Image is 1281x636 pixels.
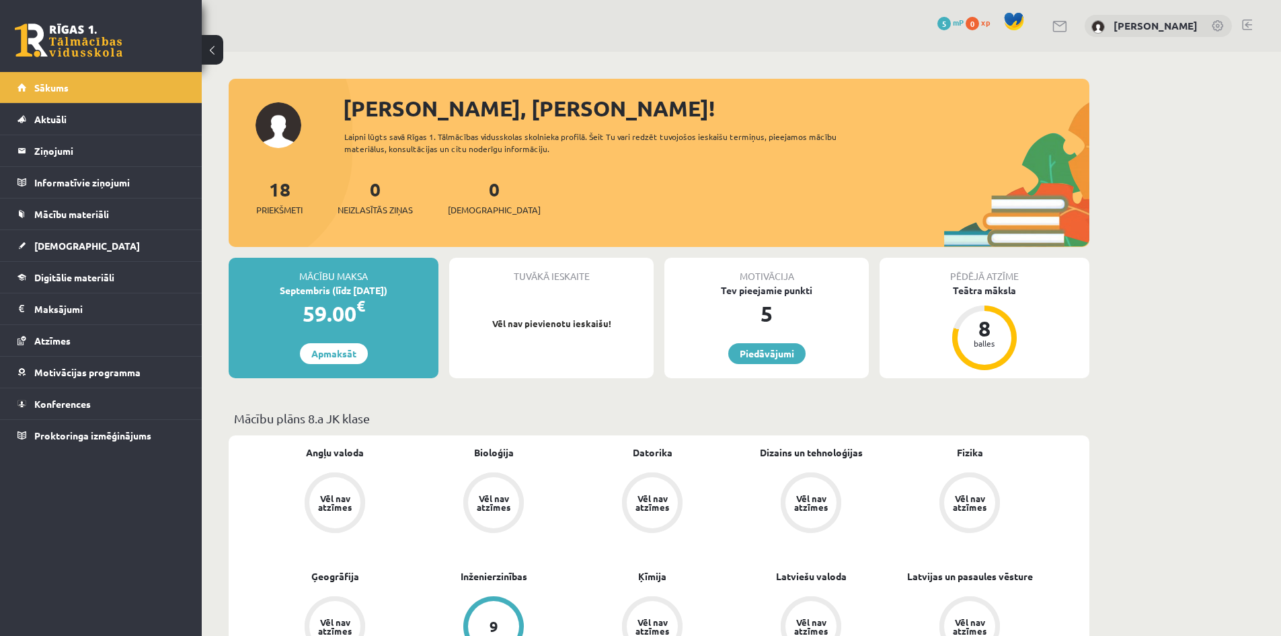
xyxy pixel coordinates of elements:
[343,92,1089,125] div: [PERSON_NAME], [PERSON_NAME]!
[638,569,666,584] a: Ķīmija
[664,283,869,297] div: Tev pieejamie punkti
[306,446,364,460] a: Angļu valoda
[34,293,185,324] legend: Maksājumi
[316,494,354,511] div: Vēl nav atzīmes
[34,271,114,283] span: Digitālie materiāli
[449,258,654,283] div: Tuvākā ieskaite
[792,618,830,635] div: Vēl nav atzīmes
[633,618,671,635] div: Vēl nav atzīmes
[907,569,1033,584] a: Latvijas un pasaules vēsture
[760,446,863,460] a: Dizains un tehnoloģijas
[573,472,732,536] a: Vēl nav atzīmes
[953,17,964,28] span: mP
[17,135,185,166] a: Ziņojumi
[880,283,1089,372] a: Teātra māksla 8 balles
[448,177,541,217] a: 0[DEMOGRAPHIC_DATA]
[981,17,990,28] span: xp
[966,17,997,28] a: 0 xp
[951,618,988,635] div: Vēl nav atzīmes
[234,409,1084,427] p: Mācību plāns 8.a JK klase
[461,569,527,584] a: Inženierzinības
[414,472,573,536] a: Vēl nav atzīmes
[311,569,359,584] a: Ģeogrāfija
[448,203,541,217] span: [DEMOGRAPHIC_DATA]
[316,618,354,635] div: Vēl nav atzīmes
[17,388,185,419] a: Konferences
[34,334,71,347] span: Atzīmes
[229,258,438,283] div: Mācību maksa
[964,339,1005,347] div: balles
[256,177,303,217] a: 18Priekšmeti
[338,203,413,217] span: Neizlasītās ziņas
[633,446,672,460] a: Datorika
[338,177,413,217] a: 0Neizlasītās ziņas
[664,258,869,283] div: Motivācija
[34,366,141,378] span: Motivācijas programma
[34,113,67,125] span: Aktuāli
[34,135,185,166] legend: Ziņojumi
[880,258,1089,283] div: Pēdējā atzīme
[728,343,806,364] a: Piedāvājumi
[17,293,185,324] a: Maksājumi
[15,24,122,57] a: Rīgas 1. Tālmācības vidusskola
[229,283,438,297] div: Septembris (līdz [DATE])
[1091,20,1105,34] img: Margarita Borsa
[34,167,185,198] legend: Informatīvie ziņojumi
[964,318,1005,339] div: 8
[256,472,414,536] a: Vēl nav atzīmes
[880,283,1089,297] div: Teātra māksla
[344,131,861,155] div: Laipni lūgts savā Rīgas 1. Tālmācības vidusskolas skolnieka profilā. Šeit Tu vari redzēt tuvojošo...
[34,398,91,410] span: Konferences
[474,446,514,460] a: Bioloģija
[776,569,847,584] a: Latviešu valoda
[34,208,109,220] span: Mācību materiāli
[17,357,185,388] a: Motivācijas programma
[633,494,671,511] div: Vēl nav atzīmes
[937,17,951,30] span: 5
[17,167,185,198] a: Informatīvie ziņojumi
[664,297,869,330] div: 5
[937,17,964,28] a: 5 mP
[300,343,368,364] a: Apmaksāt
[456,317,647,330] p: Vēl nav pievienotu ieskaišu!
[34,240,140,252] span: [DEMOGRAPHIC_DATA]
[1114,19,1198,32] a: [PERSON_NAME]
[256,203,303,217] span: Priekšmeti
[34,429,151,441] span: Proktoringa izmēģinājums
[17,104,185,135] a: Aktuāli
[17,230,185,261] a: [DEMOGRAPHIC_DATA]
[17,420,185,451] a: Proktoringa izmēģinājums
[890,472,1049,536] a: Vēl nav atzīmes
[957,446,983,460] a: Fizika
[34,81,69,94] span: Sākums
[966,17,979,30] span: 0
[792,494,830,511] div: Vēl nav atzīmes
[229,297,438,330] div: 59.00
[951,494,988,511] div: Vēl nav atzīmes
[17,325,185,356] a: Atzīmes
[356,296,365,316] span: €
[17,199,185,229] a: Mācību materiāli
[17,72,185,103] a: Sākums
[732,472,890,536] a: Vēl nav atzīmes
[490,619,498,634] div: 9
[475,494,512,511] div: Vēl nav atzīmes
[17,262,185,293] a: Digitālie materiāli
